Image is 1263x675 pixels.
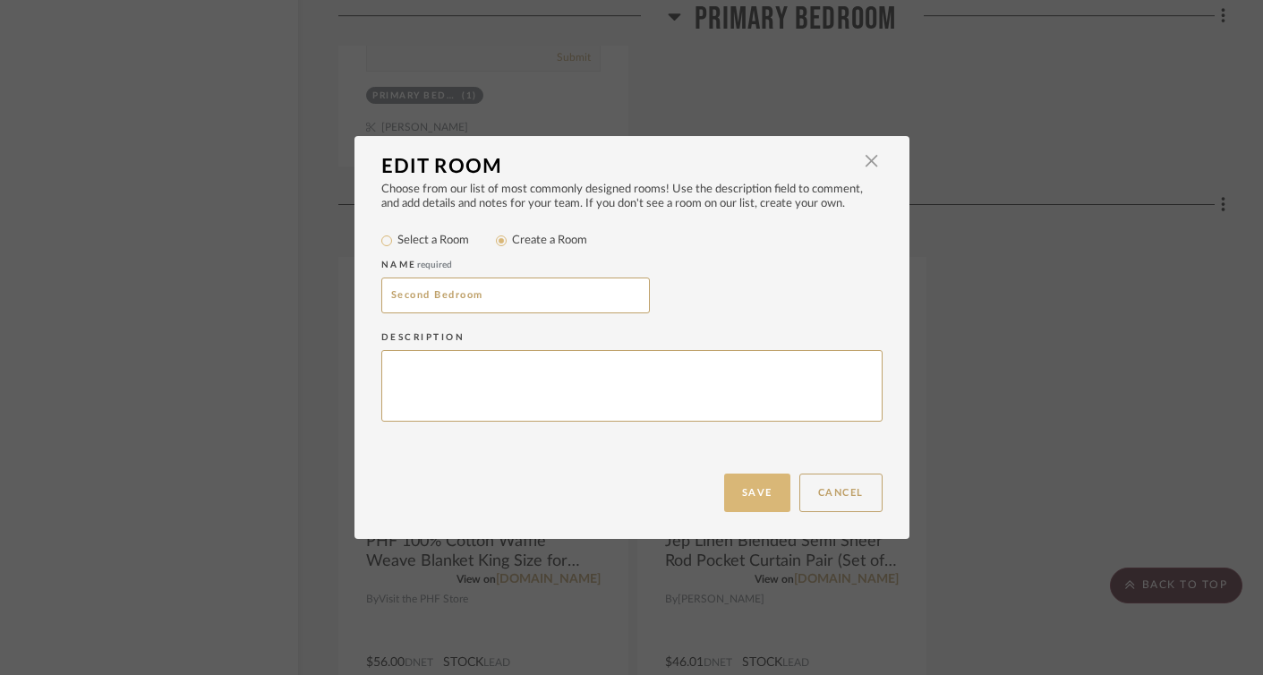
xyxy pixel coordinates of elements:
[354,136,909,183] dialog-header: Edit Room
[381,278,650,313] input: ENTER ROOM NAME
[512,232,587,250] label: Create a Room
[381,155,860,178] div: Edit Room
[381,256,883,274] div: Name
[397,232,469,250] label: Select a Room
[417,261,452,269] span: required
[854,143,890,179] button: Close
[724,474,790,512] button: Save
[381,329,883,346] div: Description
[799,474,883,512] button: Cancel
[381,183,883,211] div: Choose from our list of most commonly designed rooms! Use the description field to comment, and a...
